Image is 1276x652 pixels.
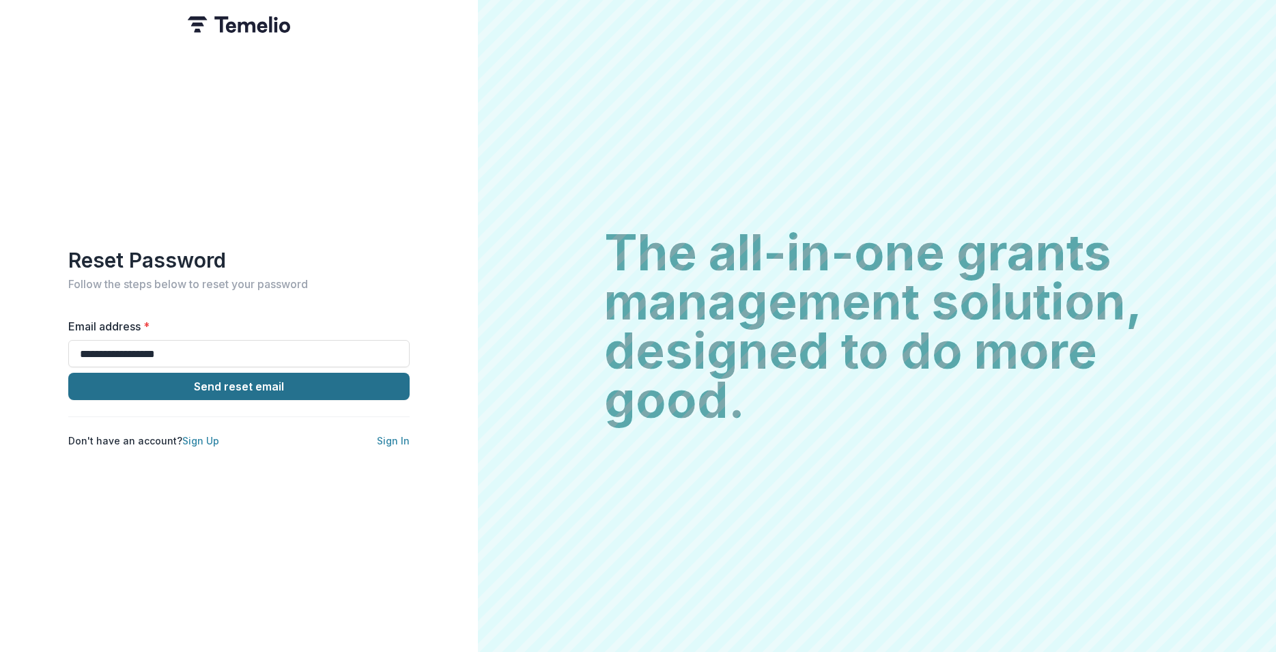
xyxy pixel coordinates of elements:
[68,248,410,272] h1: Reset Password
[68,318,401,335] label: Email address
[68,373,410,400] button: Send reset email
[182,435,219,447] a: Sign Up
[68,278,410,291] h2: Follow the steps below to reset your password
[377,435,410,447] a: Sign In
[188,16,290,33] img: Temelio
[68,434,219,448] p: Don't have an account?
